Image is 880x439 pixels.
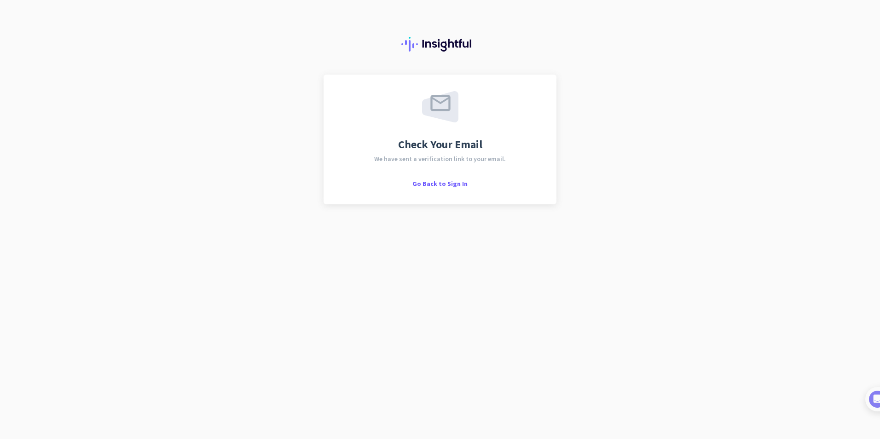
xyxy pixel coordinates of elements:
span: We have sent a verification link to your email. [374,156,506,162]
img: email-sent [422,91,458,122]
img: Insightful [401,37,479,52]
span: Check Your Email [398,139,482,150]
span: Go Back to Sign In [412,179,468,188]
